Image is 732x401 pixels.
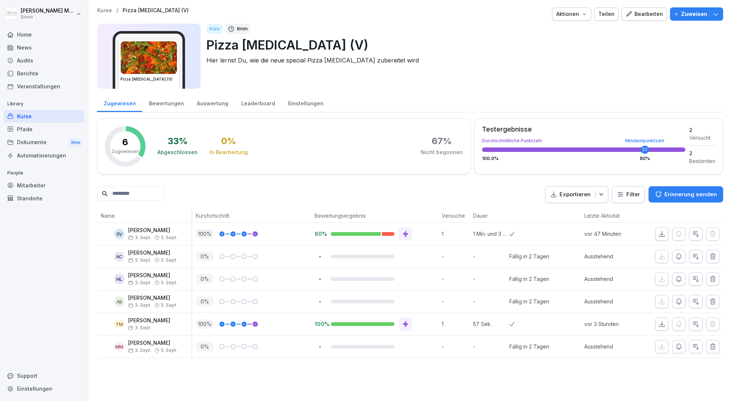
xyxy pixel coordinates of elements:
p: - [315,253,325,260]
a: Kurse [4,110,84,123]
div: In Bearbeitung [209,149,248,156]
p: 100% [315,320,325,327]
div: Aktionen [556,10,587,18]
p: Erinnerung senden [664,190,717,198]
p: - [315,343,325,350]
p: Dauer [473,212,505,220]
a: Mitarbeiter [4,179,84,192]
button: Erinnerung senden [649,186,723,203]
p: 100 % [196,319,213,329]
p: - [442,252,470,260]
div: Einstellungen [4,382,84,395]
div: Versucht [689,134,715,142]
span: 3. Sept. [128,280,151,285]
div: Bestanden [689,157,715,165]
p: 8 min [237,25,248,33]
button: Exportieren [545,186,608,203]
p: [PERSON_NAME] [128,317,170,324]
p: Name [101,212,188,220]
a: News [4,41,84,54]
p: 1 [442,230,470,238]
div: Bearbeiten [626,10,663,18]
a: Kurse [97,7,112,14]
p: [PERSON_NAME] Malec [21,8,75,14]
p: 100 % [196,229,213,238]
span: 3. Sept. [128,303,151,308]
p: Ausstehend [584,275,640,283]
div: Automatisierungen [4,149,84,162]
div: 33 % [168,137,188,146]
p: People [4,167,84,179]
a: Standorte [4,192,84,205]
div: 2 [689,149,715,157]
div: 80 % [640,156,650,161]
div: 0 % [221,137,236,146]
p: vor 3 Stunden [584,320,640,328]
p: - [315,275,325,282]
span: 5. Sept. [161,348,177,353]
div: Nicht begonnen [421,149,463,156]
a: Veranstaltungen [4,80,84,93]
p: Ausstehend [584,252,640,260]
p: Versuche [442,212,466,220]
div: Mindestpunktzahl [625,139,664,143]
span: 3. Sept. [128,258,151,263]
p: Hier lernst Du, wie die neue special Pizza [MEDICAL_DATA] zubereitet wird [206,56,717,65]
p: / [116,7,118,14]
p: Pizza [MEDICAL_DATA] (V) [123,7,189,14]
p: Ausstehend [584,298,640,305]
div: Abgeschlossen [157,149,198,156]
div: Fällig in 2 Tagen [509,343,549,350]
h3: Pizza [MEDICAL_DATA] (V) [120,77,177,82]
div: Fällig in 2 Tagen [509,252,549,260]
p: 1 Min. und 3 Sek. [473,230,509,238]
div: AC [114,251,124,262]
p: - [473,343,509,350]
div: 100.0 % [482,156,685,161]
div: Teilen [598,10,615,18]
p: [PERSON_NAME] [128,227,177,234]
p: [PERSON_NAME] [128,340,177,346]
a: Audits [4,54,84,67]
button: Aktionen [552,7,591,21]
div: 2 [689,126,715,134]
p: Library [4,98,84,110]
span: 5. Sept. [161,280,177,285]
div: Filter [617,191,640,198]
div: HL [114,274,124,284]
div: TM [114,319,124,329]
div: Fällig in 2 Tagen [509,298,549,305]
p: Letzte Aktivität [584,212,636,220]
p: - [473,252,509,260]
a: Zugewiesen [97,93,142,112]
a: Berichte [4,67,84,80]
button: Zuweisen [670,7,723,21]
span: 3. Sept. [128,325,151,330]
p: vor 47 Minuten [584,230,640,238]
p: Kursfortschritt [196,212,307,220]
p: - [442,298,470,305]
p: Pizza [MEDICAL_DATA] (V) [206,35,717,54]
a: Einstellungen [281,93,330,112]
div: Fällig in 2 Tagen [509,275,549,283]
div: 67 % [432,137,452,146]
a: Home [4,28,84,41]
div: AB [114,296,124,307]
p: [PERSON_NAME] [128,272,177,279]
a: Auswertung [190,93,235,112]
button: Bearbeiten [622,7,667,21]
p: Bewertungsergebnis [315,212,434,220]
p: 57 Sek. [473,320,509,328]
p: - [473,275,509,283]
div: Bewertungen [142,93,190,112]
p: 0 % [196,342,213,351]
button: Filter [612,187,644,203]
